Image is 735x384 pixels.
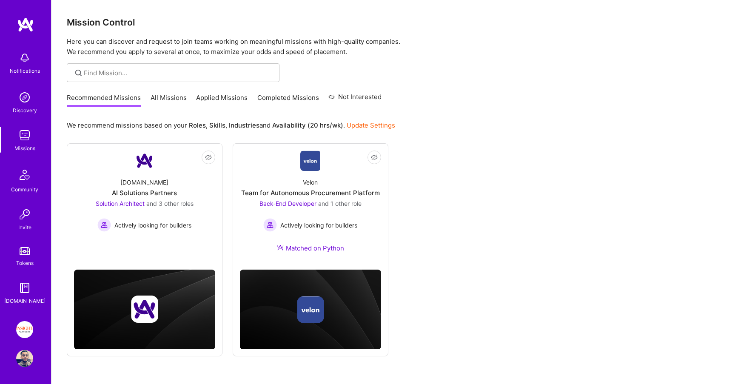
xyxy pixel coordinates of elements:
img: logo [17,17,34,32]
b: Skills [209,121,225,129]
div: Community [11,185,38,194]
img: bell [16,49,33,66]
img: Insight Partners: Data & AI - Sourcing [16,321,33,338]
span: Back-End Developer [259,200,316,207]
div: Tokens [16,259,34,267]
a: All Missions [151,93,187,107]
img: Company logo [131,296,158,323]
img: tokens [20,247,30,255]
a: Insight Partners: Data & AI - Sourcing [14,321,35,338]
div: Missions [14,144,35,153]
div: Velon [303,178,318,187]
span: and 3 other roles [146,200,194,207]
img: Actively looking for builders [263,218,277,232]
div: [DOMAIN_NAME] [4,296,46,305]
div: Matched on Python [277,244,344,253]
b: Industries [229,121,259,129]
img: Invite [16,206,33,223]
div: [DOMAIN_NAME] [120,178,168,187]
div: AI Solutions Partners [112,188,177,197]
span: Solution Architect [96,200,145,207]
div: Discovery [13,106,37,115]
div: Notifications [10,66,40,75]
img: teamwork [16,127,33,144]
img: cover [240,270,381,350]
h3: Mission Control [67,17,720,28]
b: Availability (20 hrs/wk) [272,121,343,129]
a: User Avatar [14,350,35,367]
img: cover [74,270,215,350]
a: Company Logo[DOMAIN_NAME]AI Solutions PartnersSolution Architect and 3 other rolesActively lookin... [74,151,215,246]
div: Team for Autonomous Procurement Platform [241,188,380,197]
i: icon EyeClosed [205,154,212,161]
img: Ateam Purple Icon [277,244,284,251]
img: Company Logo [134,151,155,171]
div: Invite [18,223,31,232]
a: Company LogoVelonTeam for Autonomous Procurement PlatformBack-End Developer and 1 other roleActiv... [240,151,381,263]
b: Roles [189,121,206,129]
span: Actively looking for builders [114,221,191,230]
a: Not Interested [328,92,382,107]
img: Actively looking for builders [97,218,111,232]
p: We recommend missions based on your , , and . [67,121,395,130]
img: Community [14,165,35,185]
a: Completed Missions [257,93,319,107]
a: Applied Missions [196,93,248,107]
img: User Avatar [16,350,33,367]
p: Here you can discover and request to join teams working on meaningful missions with high-quality ... [67,37,720,57]
input: overall type: UNKNOWN_TYPE server type: NO_SERVER_DATA heuristic type: UNKNOWN_TYPE label: Find M... [84,68,273,77]
img: discovery [16,89,33,106]
span: Actively looking for builders [280,221,357,230]
span: and 1 other role [318,200,362,207]
a: Update Settings [347,121,395,129]
a: Recommended Missions [67,93,141,107]
i: icon SearchGrey [74,68,83,78]
img: Company logo [297,296,324,323]
img: guide book [16,279,33,296]
img: Company Logo [300,151,320,171]
i: icon EyeClosed [371,154,378,161]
